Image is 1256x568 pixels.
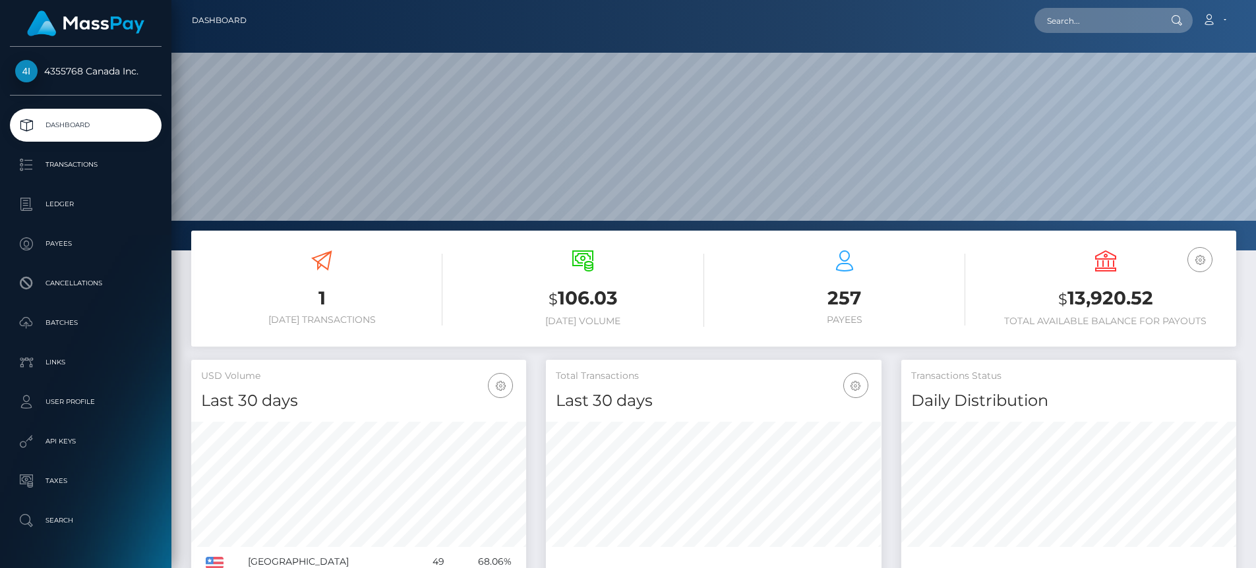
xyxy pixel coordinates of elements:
[15,194,156,214] p: Ledger
[10,465,162,497] a: Taxes
[549,290,558,308] small: $
[10,227,162,260] a: Payees
[985,316,1226,327] h6: Total Available Balance for Payouts
[985,285,1226,312] h3: 13,920.52
[15,313,156,333] p: Batches
[201,285,442,311] h3: 1
[201,370,516,383] h5: USD Volume
[724,285,965,311] h3: 257
[10,148,162,181] a: Transactions
[15,273,156,293] p: Cancellations
[15,432,156,451] p: API Keys
[27,11,144,36] img: MassPay Logo
[10,425,162,458] a: API Keys
[724,314,965,326] h6: Payees
[10,504,162,537] a: Search
[15,155,156,175] p: Transactions
[15,471,156,491] p: Taxes
[10,346,162,379] a: Links
[462,285,703,312] h3: 106.03
[10,188,162,221] a: Ledger
[10,385,162,418] a: User Profile
[15,353,156,372] p: Links
[15,392,156,412] p: User Profile
[911,370,1226,383] h5: Transactions Status
[10,267,162,300] a: Cancellations
[201,389,516,412] h4: Last 30 days
[10,109,162,142] a: Dashboard
[15,60,38,82] img: 4355768 Canada Inc.
[201,314,442,326] h6: [DATE] Transactions
[15,511,156,530] p: Search
[462,316,703,327] h6: [DATE] Volume
[192,7,247,34] a: Dashboard
[556,389,871,412] h4: Last 30 days
[1034,8,1158,33] input: Search...
[556,370,871,383] h5: Total Transactions
[10,65,162,77] span: 4355768 Canada Inc.
[15,234,156,254] p: Payees
[911,389,1226,412] h4: Daily Distribution
[15,115,156,135] p: Dashboard
[10,306,162,339] a: Batches
[1058,290,1067,308] small: $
